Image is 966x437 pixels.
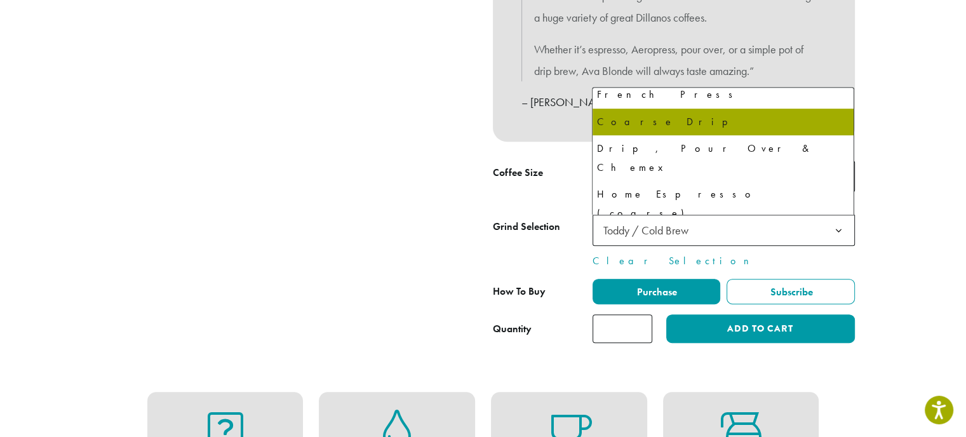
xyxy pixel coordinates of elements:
label: Coffee Size [493,164,593,182]
a: Clear Selection [593,253,855,269]
p: – [PERSON_NAME], Roaster [521,91,826,113]
span: Purchase [635,285,677,299]
div: French Press [596,85,850,104]
label: Grind Selection [493,218,593,236]
span: Toddy / Cold Brew [598,218,701,243]
span: Toddy / Cold Brew [593,215,855,246]
span: Toddy / Cold Brew [603,223,688,238]
input: Product quantity [593,314,652,343]
div: Quantity [493,321,532,337]
span: Subscribe [768,285,813,299]
div: Home Espresso (coarse) [596,185,850,223]
p: Whether it’s espresso, Aeropress, pour over, or a simple pot of drip brew, Ava Blonde will always... [534,39,814,82]
div: Drip, Pour Over & Chemex [596,139,850,177]
span: How To Buy [493,285,546,298]
button: Add to cart [666,314,854,343]
div: Coarse Drip [596,112,850,131]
